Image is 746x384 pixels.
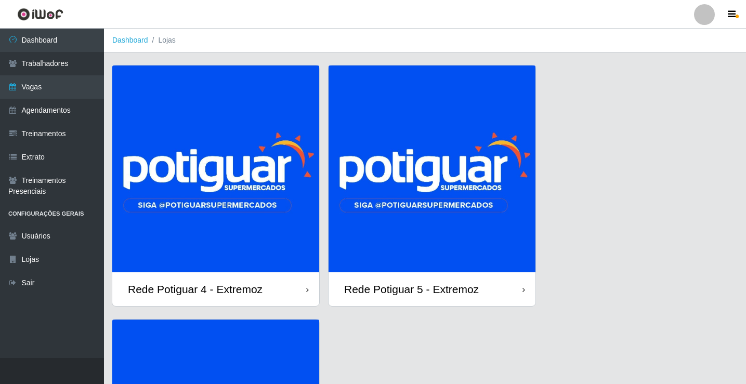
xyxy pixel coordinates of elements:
[329,65,535,306] a: Rede Potiguar 5 - Extremoz
[329,65,535,272] img: cardImg
[128,283,263,296] div: Rede Potiguar 4 - Extremoz
[17,8,63,21] img: CoreUI Logo
[104,29,746,52] nav: breadcrumb
[112,65,319,306] a: Rede Potiguar 4 - Extremoz
[112,65,319,272] img: cardImg
[112,36,148,44] a: Dashboard
[344,283,479,296] div: Rede Potiguar 5 - Extremoz
[148,35,176,46] li: Lojas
